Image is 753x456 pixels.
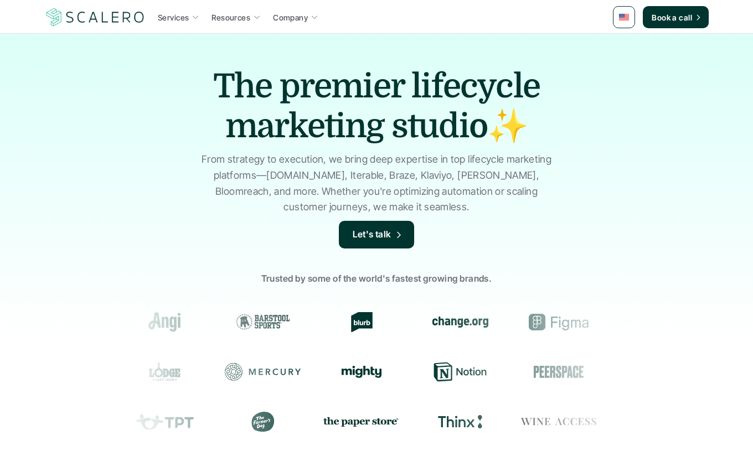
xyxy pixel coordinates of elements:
div: Blurb [323,312,400,332]
a: Let's talk [339,221,414,248]
p: Company [273,12,308,23]
h1: The premier lifecycle marketing studio✨ [183,66,570,146]
div: Thinx [422,412,498,432]
div: Prose [619,412,695,432]
div: Lodge Cast Iron [126,362,203,382]
div: Peerspace [520,362,597,382]
div: Mighty Networks [323,366,400,378]
div: Notion [422,362,498,382]
div: Mercury [225,362,301,382]
p: Resources [212,12,250,23]
p: From strategy to execution, we bring deep expertise in top lifecycle marketing platforms—[DOMAIN_... [197,152,556,215]
p: Services [158,12,189,23]
img: Scalero company logo [44,7,146,28]
div: The Farmer's Dog [225,412,301,432]
div: Angi [126,312,203,332]
img: the paper store [323,414,400,428]
div: Figma [520,312,597,332]
p: Let's talk [353,227,391,242]
img: Groome [631,315,684,329]
div: Resy [619,362,695,382]
div: Wine Access [520,412,597,432]
a: Book a call [643,6,709,28]
p: Book a call [652,12,692,23]
a: Scalero company logo [44,7,146,27]
div: change.org [422,312,498,332]
div: Teachers Pay Teachers [126,412,203,432]
div: Barstool [225,312,301,332]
